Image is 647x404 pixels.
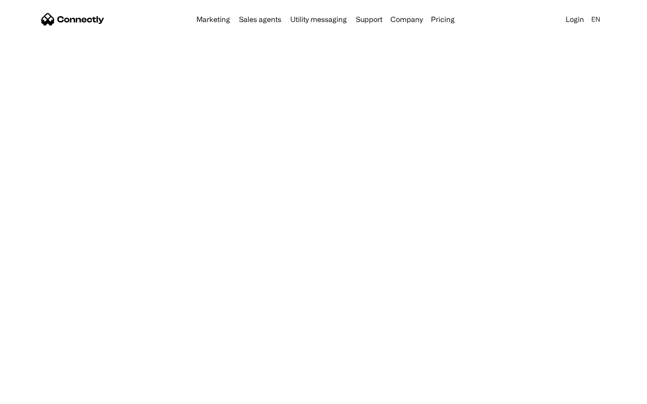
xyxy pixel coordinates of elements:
[235,16,285,23] a: Sales agents
[287,16,350,23] a: Utility messaging
[591,13,600,26] div: en
[193,16,234,23] a: Marketing
[427,16,458,23] a: Pricing
[390,13,423,26] div: Company
[352,16,386,23] a: Support
[562,13,588,26] a: Login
